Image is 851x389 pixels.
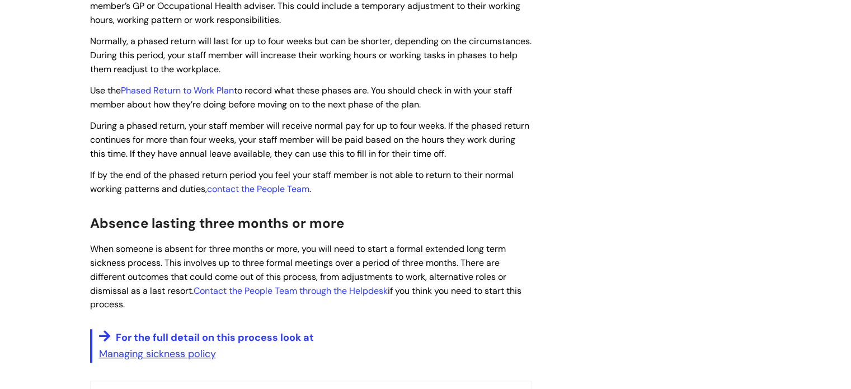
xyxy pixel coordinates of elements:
a: Managing sickness policy [99,347,216,360]
span: When someone is absent for three months or more, you will need to start a formal extended long te... [90,243,521,310]
span: Normally, a phased return will last for up to four weeks but can be shorter, depending on the cir... [90,35,532,75]
a: contact the People Team [207,183,309,195]
span: During a phased return, your staff member will receive normal pay for up to four weeks. If the ph... [90,120,529,160]
a: Contact the People Team through the Helpdesk [194,285,388,297]
span: Use the to record what these phases are. You should check in with your staff member about how the... [90,85,512,110]
span: For the full detail on this process look at [116,331,314,344]
span: If by the end of the phased return period you feel your staff member is not able to return to the... [90,169,514,195]
a: Phased Return to Work Plan [121,85,234,96]
span: Absence lasting three months or more [90,214,344,232]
